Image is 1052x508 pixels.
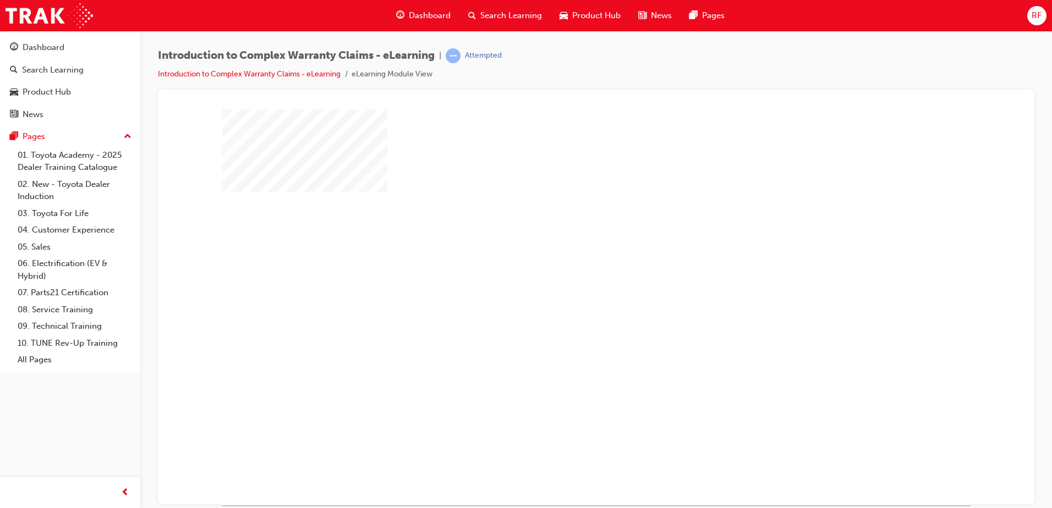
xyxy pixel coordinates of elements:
[23,108,43,121] div: News
[446,48,461,63] span: learningRecordVerb_ATTEMPT-icon
[4,60,136,80] a: Search Learning
[10,87,18,97] span: car-icon
[23,41,64,54] div: Dashboard
[638,9,646,23] span: news-icon
[158,49,435,62] span: Introduction to Complex Warranty Claims - eLearning
[480,9,542,22] span: Search Learning
[572,9,621,22] span: Product Hub
[4,126,136,147] button: Pages
[439,49,441,62] span: |
[13,351,136,368] a: All Pages
[387,4,459,27] a: guage-iconDashboard
[121,486,129,500] span: prev-icon
[651,9,672,22] span: News
[465,51,502,61] div: Attempted
[560,9,568,23] span: car-icon
[702,9,725,22] span: Pages
[4,104,136,125] a: News
[13,301,136,318] a: 08. Service Training
[124,130,131,144] span: up-icon
[689,9,698,23] span: pages-icon
[352,68,432,81] li: eLearning Module View
[22,64,84,76] div: Search Learning
[13,222,136,239] a: 04. Customer Experience
[4,82,136,102] a: Product Hub
[4,35,136,126] button: DashboardSearch LearningProduct HubNews
[551,4,629,27] a: car-iconProduct Hub
[13,239,136,256] a: 05. Sales
[681,4,733,27] a: pages-iconPages
[23,86,71,98] div: Product Hub
[396,9,404,23] span: guage-icon
[13,318,136,335] a: 09. Technical Training
[10,110,18,120] span: news-icon
[13,147,136,176] a: 01. Toyota Academy - 2025 Dealer Training Catalogue
[1032,9,1042,22] span: RF
[13,176,136,205] a: 02. New - Toyota Dealer Induction
[629,4,681,27] a: news-iconNews
[459,4,551,27] a: search-iconSearch Learning
[13,205,136,222] a: 03. Toyota For Life
[13,255,136,284] a: 06. Electrification (EV & Hybrid)
[10,65,18,75] span: search-icon
[4,37,136,58] a: Dashboard
[13,335,136,352] a: 10. TUNE Rev-Up Training
[10,43,18,53] span: guage-icon
[6,3,93,28] img: Trak
[10,132,18,142] span: pages-icon
[13,284,136,301] a: 07. Parts21 Certification
[409,9,451,22] span: Dashboard
[1027,6,1046,25] button: RF
[158,69,341,79] a: Introduction to Complex Warranty Claims - eLearning
[23,130,45,143] div: Pages
[468,9,476,23] span: search-icon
